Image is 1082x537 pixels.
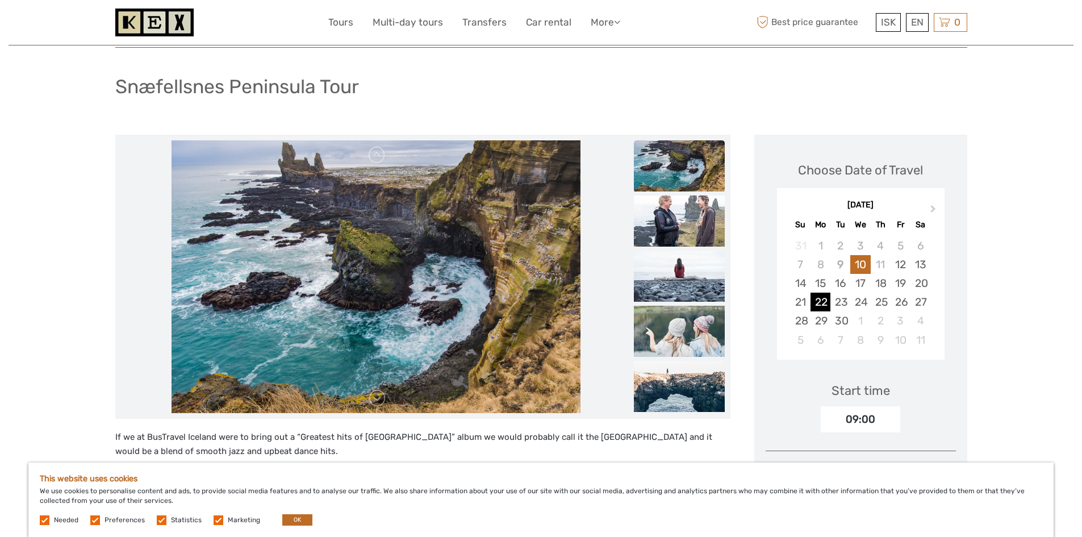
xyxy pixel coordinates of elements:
[791,217,811,232] div: Su
[891,236,910,255] div: Not available Friday, September 5th, 2025
[40,474,1042,484] h5: This website uses cookies
[798,161,923,179] div: Choose Date of Travel
[925,202,943,220] button: Next Month
[891,217,910,232] div: Fr
[811,331,830,349] div: Choose Monday, October 6th, 2025
[791,293,811,311] div: Choose Sunday, September 21st, 2025
[891,274,910,293] div: Choose Friday, September 19th, 2025
[754,13,873,32] span: Best price guarantee
[282,514,312,526] button: OK
[791,331,811,349] div: Choose Sunday, October 5th, 2025
[832,382,890,399] div: Start time
[891,293,910,311] div: Choose Friday, September 26th, 2025
[850,331,870,349] div: Choose Wednesday, October 8th, 2025
[634,306,725,357] img: a574379ae3014c9ba85820dbfe6fbd90_slider_thumbnail.jpeg
[777,199,945,211] div: [DATE]
[171,515,202,525] label: Statistics
[850,311,870,330] div: Choose Wednesday, October 1st, 2025
[871,331,891,349] div: Choose Thursday, October 9th, 2025
[634,195,725,247] img: 48f3a71a69694b469f1dcb35e6234b0a_slider_thumbnail.jpeg
[16,20,128,29] p: We're away right now. Please check back later!
[54,515,78,525] label: Needed
[830,311,850,330] div: Choose Tuesday, September 30th, 2025
[830,331,850,349] div: Choose Tuesday, October 7th, 2025
[891,255,910,274] div: Choose Friday, September 12th, 2025
[830,293,850,311] div: Choose Tuesday, September 23rd, 2025
[910,217,930,232] div: Sa
[780,236,941,349] div: month 2025-09
[821,406,900,432] div: 09:00
[910,331,930,349] div: Choose Saturday, October 11th, 2025
[850,217,870,232] div: We
[591,14,620,31] a: More
[871,311,891,330] div: Choose Thursday, October 2nd, 2025
[115,430,730,459] p: If we at BusTravel Iceland were to bring out a “Greatest hits of [GEOGRAPHIC_DATA]” album we woul...
[830,217,850,232] div: Tu
[172,140,580,413] img: 41f9e28dd947432f9a7a7376f67ab32f_main_slider.jpeg
[105,515,145,525] label: Preferences
[373,14,443,31] a: Multi-day tours
[953,16,962,28] span: 0
[811,311,830,330] div: Choose Monday, September 29th, 2025
[526,14,571,31] a: Car rental
[910,311,930,330] div: Choose Saturday, October 4th, 2025
[850,255,870,274] div: Choose Wednesday, September 10th, 2025
[850,274,870,293] div: Choose Wednesday, September 17th, 2025
[830,255,850,274] div: Not available Tuesday, September 9th, 2025
[811,236,830,255] div: Not available Monday, September 1st, 2025
[791,236,811,255] div: Not available Sunday, August 31st, 2025
[791,311,811,330] div: Choose Sunday, September 28th, 2025
[131,18,144,31] button: Open LiveChat chat widget
[791,274,811,293] div: Choose Sunday, September 14th, 2025
[871,274,891,293] div: Choose Thursday, September 18th, 2025
[850,236,870,255] div: Not available Wednesday, September 3rd, 2025
[328,14,353,31] a: Tours
[830,274,850,293] div: Choose Tuesday, September 16th, 2025
[462,14,507,31] a: Transfers
[811,255,830,274] div: Not available Monday, September 8th, 2025
[910,255,930,274] div: Choose Saturday, September 13th, 2025
[891,311,910,330] div: Choose Friday, October 3rd, 2025
[891,331,910,349] div: Choose Friday, October 10th, 2025
[811,293,830,311] div: Choose Monday, September 22nd, 2025
[871,293,891,311] div: Choose Thursday, September 25th, 2025
[871,255,891,274] div: Not available Thursday, September 11th, 2025
[830,236,850,255] div: Not available Tuesday, September 2nd, 2025
[115,9,194,36] img: 1261-44dab5bb-39f8-40da-b0c2-4d9fce00897c_logo_small.jpg
[228,515,260,525] label: Marketing
[850,293,870,311] div: Choose Wednesday, September 24th, 2025
[791,255,811,274] div: Not available Sunday, September 7th, 2025
[634,140,725,192] img: 41f9e28dd947432f9a7a7376f67ab32f_slider_thumbnail.jpeg
[906,13,929,32] div: EN
[881,16,896,28] span: ISK
[871,236,891,255] div: Not available Thursday, September 4th, 2025
[634,251,725,302] img: d114323f118541aab75a3eb6e420a271_slider_thumbnail.jpeg
[811,217,830,232] div: Mo
[910,274,930,293] div: Choose Saturday, September 20th, 2025
[910,293,930,311] div: Choose Saturday, September 27th, 2025
[28,463,1054,537] div: We use cookies to personalise content and ads, to provide social media features and to analyse ou...
[634,361,725,412] img: ed0cefc48424408d9fc7d4d5f8a199b4_slider_thumbnail.jpeg
[811,274,830,293] div: Choose Monday, September 15th, 2025
[115,75,359,98] h1: Snæfellsnes Peninsula Tour
[871,217,891,232] div: Th
[910,236,930,255] div: Not available Saturday, September 6th, 2025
